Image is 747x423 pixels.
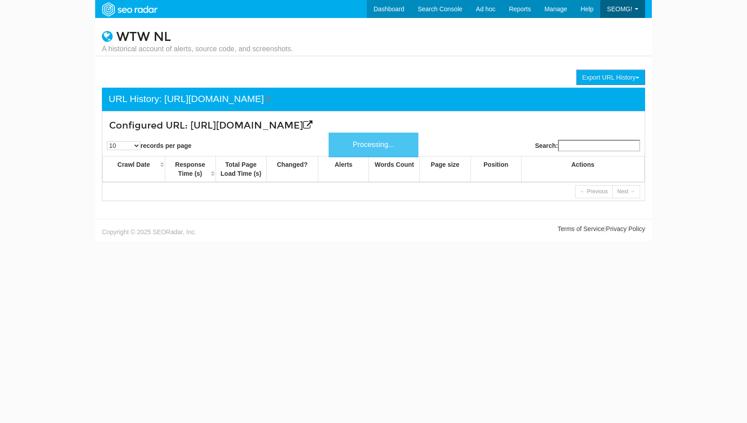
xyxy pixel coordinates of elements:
select: records per page [107,141,141,150]
a: WTW NL [116,29,171,45]
img: SEORadar [98,1,160,18]
th: Alerts: activate to sort column ascending [318,156,369,183]
input: Search: [558,140,640,151]
label: records per page [107,141,192,150]
a: Next → [612,185,640,198]
a: Privacy Policy [606,225,645,232]
small: A historical account of alerts, source code, and screenshots. [102,44,293,54]
h3: Configured URL: [URL][DOMAIN_NAME] [109,120,548,131]
button: Export URL History [576,70,645,85]
span: SEOMG! [607,5,632,13]
th: Changed?: activate to sort column ascending [266,156,318,183]
span: Ad hoc [476,5,496,13]
a: Terms of Service [558,225,604,232]
span: Reports [509,5,531,13]
label: Search: [535,140,640,151]
div: Processing... [329,133,418,157]
th: Actions: activate to sort column ascending [521,156,644,183]
th: Response Time (s): activate to sort column ascending [165,156,215,183]
th: Crawl Date: activate to sort column ascending [103,156,165,183]
span: Manage [545,5,567,13]
th: Total Page Load Time (s): activate to sort column ascending [215,156,266,183]
div: Copyright © 2025 SEORadar, Inc. [95,224,373,236]
div: | [373,224,652,233]
th: Page size: activate to sort column ascending [420,156,470,183]
th: Words Count: activate to sort column ascending [369,156,420,183]
span: Help [580,5,593,13]
th: Position: activate to sort column ascending [470,156,521,183]
div: URL History: [URL][DOMAIN_NAME] [109,92,271,107]
a: ← Previous [575,185,613,198]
